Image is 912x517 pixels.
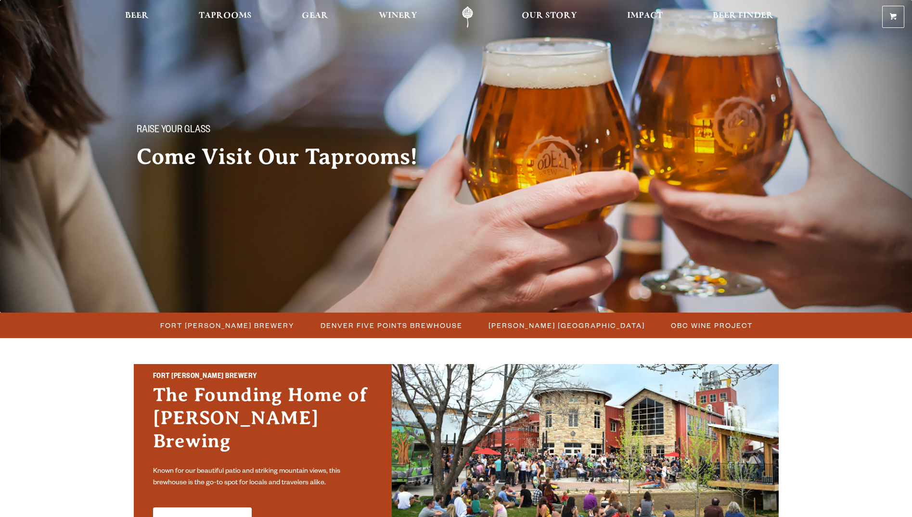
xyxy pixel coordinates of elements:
[137,145,437,169] h2: Come Visit Our Taprooms!
[302,12,328,20] span: Gear
[483,318,650,332] a: [PERSON_NAME] [GEOGRAPHIC_DATA]
[671,318,753,332] span: OBC Wine Project
[706,6,780,28] a: Beer Finder
[450,6,486,28] a: Odell Home
[321,318,462,332] span: Denver Five Points Brewhouse
[621,6,669,28] a: Impact
[153,466,373,489] p: Known for our beautiful patio and striking mountain views, this brewhouse is the go-to spot for l...
[665,318,758,332] a: OBC Wine Project
[125,12,149,20] span: Beer
[295,6,334,28] a: Gear
[193,6,258,28] a: Taprooms
[373,6,424,28] a: Winery
[713,12,773,20] span: Beer Finder
[137,125,210,137] span: Raise your glass
[627,12,663,20] span: Impact
[515,6,583,28] a: Our Story
[119,6,155,28] a: Beer
[153,371,373,383] h2: Fort [PERSON_NAME] Brewery
[199,12,252,20] span: Taprooms
[488,318,645,332] span: [PERSON_NAME] [GEOGRAPHIC_DATA]
[154,318,299,332] a: Fort [PERSON_NAME] Brewery
[522,12,577,20] span: Our Story
[379,12,417,20] span: Winery
[160,318,295,332] span: Fort [PERSON_NAME] Brewery
[153,383,373,462] h3: The Founding Home of [PERSON_NAME] Brewing
[315,318,467,332] a: Denver Five Points Brewhouse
